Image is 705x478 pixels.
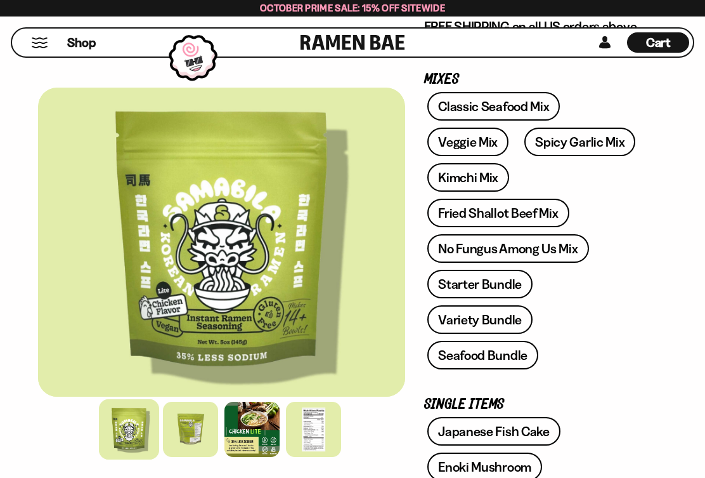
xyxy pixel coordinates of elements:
a: Classic Seafood Mix [427,92,560,121]
span: October Prime Sale: 15% off Sitewide [260,2,445,14]
a: Shop [67,32,96,53]
a: Fried Shallot Beef Mix [427,199,569,227]
a: Japanese Fish Cake [427,417,560,446]
button: Mobile Menu Trigger [31,37,48,48]
a: Seafood Bundle [427,341,538,369]
span: Cart [646,35,671,50]
span: Shop [67,34,96,51]
p: Single Items [424,399,648,411]
a: No Fungus Among Us Mix [427,234,588,263]
a: Kimchi Mix [427,163,509,192]
a: Veggie Mix [427,128,508,156]
a: Spicy Garlic Mix [524,128,635,156]
a: Variety Bundle [427,305,533,334]
a: Starter Bundle [427,270,533,298]
div: Cart [627,29,689,56]
p: Mixes [424,74,648,86]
